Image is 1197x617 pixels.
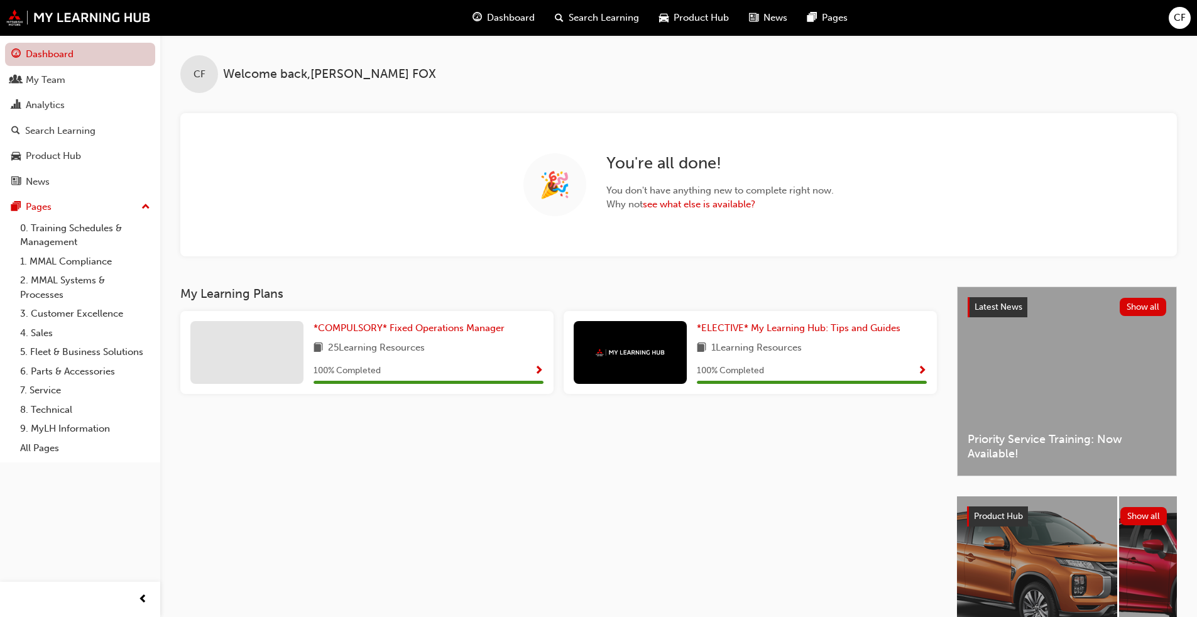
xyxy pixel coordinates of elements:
a: News [5,170,155,194]
span: news-icon [749,10,758,26]
span: 100 % Completed [697,364,764,378]
button: Show all [1120,507,1167,525]
div: News [26,175,50,189]
span: prev-icon [138,592,148,608]
button: CF [1169,7,1191,29]
a: pages-iconPages [797,5,858,31]
span: Product Hub [674,11,729,25]
span: 25 Learning Resources [328,341,425,356]
a: 8. Technical [15,400,155,420]
a: Latest NewsShow all [968,297,1166,317]
a: 3. Customer Excellence [15,304,155,324]
span: up-icon [141,199,150,216]
h2: You ' re all done! [606,153,834,173]
a: All Pages [15,439,155,458]
a: 5. Fleet & Business Solutions [15,342,155,362]
span: Pages [822,11,848,25]
span: Priority Service Training: Now Available! [968,432,1166,461]
img: mmal [6,9,151,26]
span: pages-icon [807,10,817,26]
span: CF [1174,11,1186,25]
span: car-icon [659,10,669,26]
span: search-icon [555,10,564,26]
button: Show Progress [917,363,927,379]
img: mmal [596,349,665,357]
a: search-iconSearch Learning [545,5,649,31]
a: 1. MMAL Compliance [15,252,155,271]
a: *ELECTIVE* My Learning Hub: Tips and Guides [697,321,905,336]
a: Product HubShow all [967,506,1167,527]
h3: My Learning Plans [180,287,937,301]
span: Latest News [975,302,1022,312]
span: Dashboard [487,11,535,25]
span: Welcome back , [PERSON_NAME] FOX [223,67,436,82]
span: pages-icon [11,202,21,213]
button: DashboardMy TeamAnalyticsSearch LearningProduct HubNews [5,40,155,195]
span: *ELECTIVE* My Learning Hub: Tips and Guides [697,322,900,334]
a: Product Hub [5,145,155,168]
a: My Team [5,68,155,92]
button: Show all [1120,298,1167,316]
div: Pages [26,200,52,214]
div: Product Hub [26,149,81,163]
span: News [763,11,787,25]
button: Pages [5,195,155,219]
span: Show Progress [917,366,927,377]
a: *COMPULSORY* Fixed Operations Manager [314,321,510,336]
a: Search Learning [5,119,155,143]
span: Search Learning [569,11,639,25]
div: Analytics [26,98,65,112]
span: 🎉 [539,178,571,192]
span: guage-icon [11,49,21,60]
span: people-icon [11,75,21,86]
a: guage-iconDashboard [462,5,545,31]
a: 0. Training Schedules & Management [15,219,155,252]
a: Analytics [5,94,155,117]
span: search-icon [11,126,20,137]
a: Latest NewsShow allPriority Service Training: Now Available! [957,287,1177,476]
span: CF [194,67,205,82]
span: You don ' t have anything new to complete right now. [606,183,834,198]
span: 1 Learning Resources [711,341,802,356]
button: Show Progress [534,363,544,379]
a: see what else is available? [643,199,755,210]
a: 7. Service [15,381,155,400]
a: 2. MMAL Systems & Processes [15,271,155,304]
span: 100 % Completed [314,364,381,378]
span: news-icon [11,177,21,188]
a: 4. Sales [15,324,155,343]
div: My Team [26,73,65,87]
span: *COMPULSORY* Fixed Operations Manager [314,322,505,334]
span: book-icon [314,341,323,356]
a: car-iconProduct Hub [649,5,739,31]
span: guage-icon [473,10,482,26]
span: Product Hub [974,511,1023,521]
span: car-icon [11,151,21,162]
span: chart-icon [11,100,21,111]
a: news-iconNews [739,5,797,31]
a: 9. MyLH Information [15,419,155,439]
span: book-icon [697,341,706,356]
span: Why not [606,197,834,212]
span: Show Progress [534,366,544,377]
div: Search Learning [25,124,96,138]
a: Dashboard [5,43,155,66]
a: 6. Parts & Accessories [15,362,155,381]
